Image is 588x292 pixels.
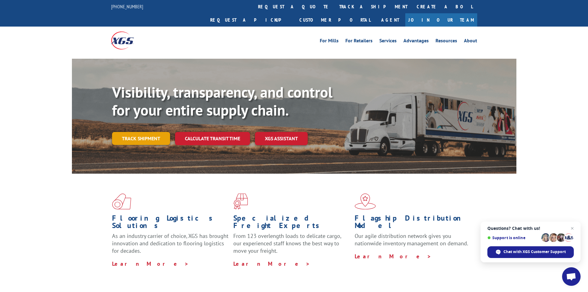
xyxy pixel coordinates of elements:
a: Learn More > [112,260,189,267]
a: About [464,38,477,45]
h1: Flagship Distribution Model [355,214,471,232]
a: For Retailers [345,38,373,45]
span: Chat with XGS Customer Support [503,249,566,255]
a: Agent [375,13,405,27]
a: Learn More > [233,260,310,267]
b: Visibility, transparency, and control for your entire supply chain. [112,83,332,120]
p: From 123 overlength loads to delicate cargo, our experienced staff knows the best way to move you... [233,232,350,260]
div: Chat with XGS Customer Support [487,246,574,258]
h1: Flooring Logistics Solutions [112,214,229,232]
a: XGS ASSISTANT [255,132,308,145]
img: xgs-icon-focused-on-flooring-red [233,193,248,209]
a: Resources [436,38,457,45]
a: Join Our Team [405,13,477,27]
a: Advantages [403,38,429,45]
span: Close chat [569,225,576,232]
a: Services [379,38,397,45]
a: Track shipment [112,132,170,145]
img: xgs-icon-total-supply-chain-intelligence-red [112,193,131,209]
span: Our agile distribution network gives you nationwide inventory management on demand. [355,232,468,247]
a: Request a pickup [206,13,295,27]
a: Learn More > [355,253,432,260]
a: Calculate transit time [175,132,250,145]
a: For Mills [320,38,339,45]
img: xgs-icon-flagship-distribution-model-red [355,193,376,209]
a: Customer Portal [295,13,375,27]
span: As an industry carrier of choice, XGS has brought innovation and dedication to flooring logistics... [112,232,228,254]
span: Support is online [487,235,539,240]
a: [PHONE_NUMBER] [111,3,143,10]
div: Open chat [562,267,581,286]
span: Questions? Chat with us! [487,226,574,231]
h1: Specialized Freight Experts [233,214,350,232]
